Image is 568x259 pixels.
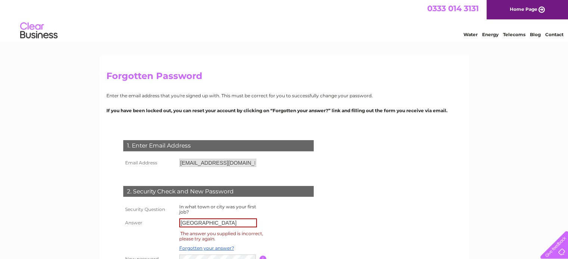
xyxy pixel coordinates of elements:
a: Energy [482,32,499,37]
a: Contact [545,32,564,37]
div: 1. Enter Email Address [123,140,314,151]
a: Forgotten your answer? [179,245,234,251]
p: Enter the email address that you're signed up with. This must be correct for you to successfully ... [106,92,462,99]
div: 2. Security Check and New Password [123,186,314,197]
th: Email Address [121,157,177,169]
a: Blog [530,32,541,37]
th: Answer [121,217,177,229]
div: The answer you supplied is incorrect, please try again. [179,230,263,243]
p: If you have been locked out, you can reset your account by clicking on “Forgotten your answer?” l... [106,107,462,114]
h2: Forgotten Password [106,71,462,85]
th: Security Question [121,202,177,217]
div: Clear Business is a trading name of Verastar Limited (registered in [GEOGRAPHIC_DATA] No. 3667643... [108,4,461,36]
img: logo.png [20,19,58,42]
a: Telecoms [503,32,525,37]
a: Water [463,32,478,37]
a: 0333 014 3131 [427,4,479,13]
label: In what town or city was your first job? [179,204,256,215]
